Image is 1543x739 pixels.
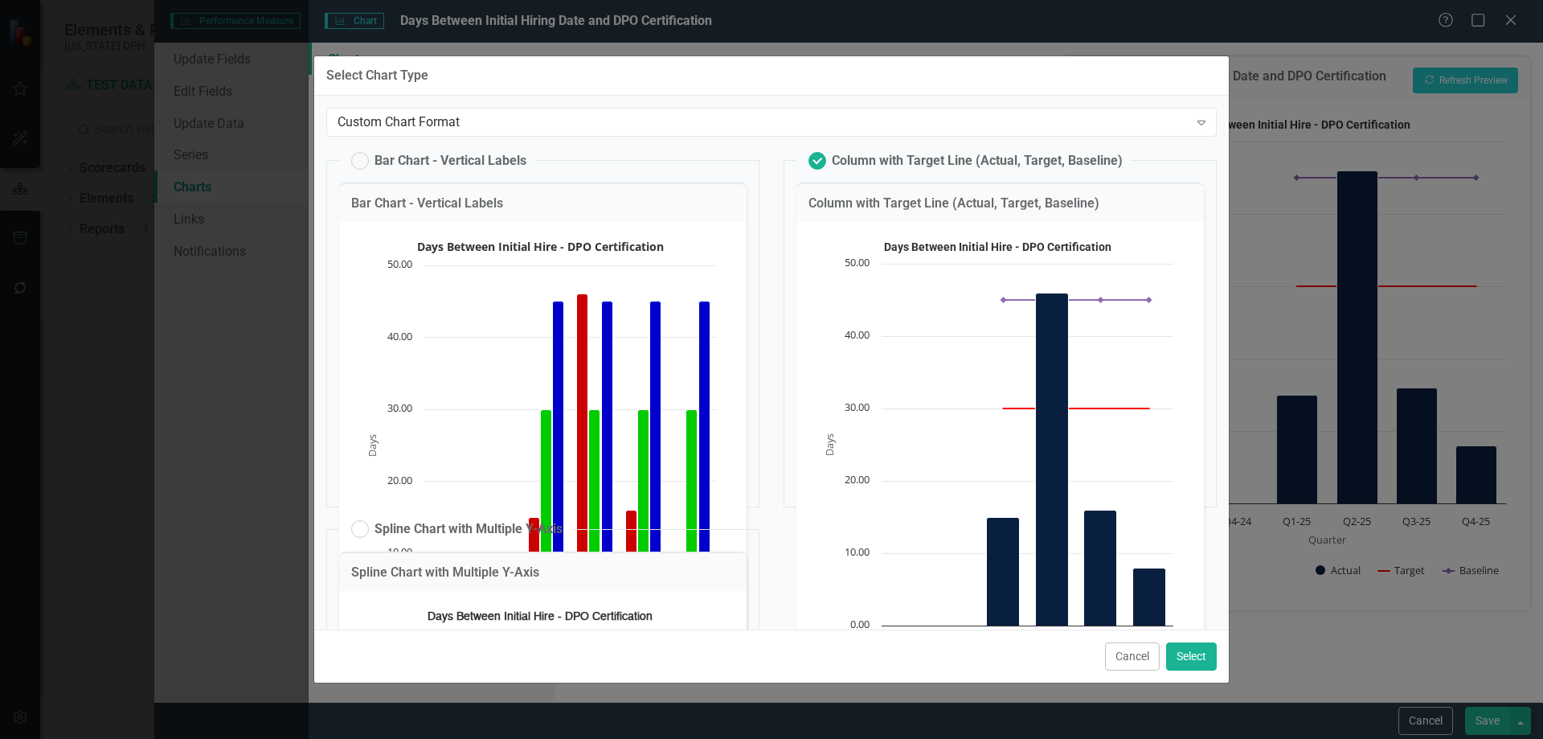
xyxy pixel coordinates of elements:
text: 50.00 [387,257,412,271]
text: 40.00 [387,329,412,343]
path: Q3-25, 30. Target. [638,409,649,626]
button: Cancel [1105,643,1160,671]
text: 10.00 [845,544,870,559]
path: Q2-25, 46. Actual. [1036,293,1069,626]
path: Q3-25, 16. Actual. [626,510,637,626]
path: Q3-25, 45. Baseline. [650,301,661,626]
path: Q1-25, 45. Baseline. [1001,297,1007,303]
path: Q4-25, 45. Baseline. [1146,297,1152,303]
svg: Interactive chart [812,234,1181,716]
path: Q3-25, 16. Actual. [1084,510,1117,626]
svg: Interactive chart [355,234,724,716]
label: Bar Chart - Vertical Labels [351,152,526,170]
text: 30.00 [845,400,870,414]
text: 20.00 [845,472,870,487]
text: Days Between Initial Hire - DPO Certification [884,240,1111,253]
g: Target, series 2 of 3. Line with 6 data points. [906,405,1152,412]
path: Q4-25, 30. Target. [686,409,698,626]
text: 50.00 [845,255,870,269]
div: Days Between Initial Hire - DPO Certification. Highcharts interactive chart. [812,234,1188,716]
path: Q1-25, 30. Target. [541,409,552,626]
g: Baseline, series 3 of 3. Line with 6 data points. [906,297,1152,303]
path: Q1-25, 15. Actual. [987,517,1020,626]
text: Days [822,433,837,456]
path: Q2-25, 45. Baseline. [602,301,613,626]
h3: Bar Chart - Vertical Labels [351,196,735,211]
text: 50.00 [383,629,409,639]
path: Q4-25, 45. Baseline. [699,301,710,626]
div: Select Chart Type [326,68,428,83]
button: Select [1166,643,1217,671]
div: Days Between Initial Hire - DPO Certification. Highcharts interactive chart. [355,234,731,716]
text: Days Between Initial Hire - DPO Certification [428,611,653,623]
text: Days [365,434,379,457]
path: Q2-25, 30. Target. [589,409,600,626]
path: Q3-25, 45. Baseline. [1098,297,1104,303]
text: 0.00 [850,617,870,631]
text: Days Between Initial Hire - DPO Certification [417,239,664,254]
path: Q4-25, 8. Actual. [1133,568,1166,626]
h3: Spline Chart with Multiple Y-Axis [351,565,735,580]
label: Spline Chart with Multiple Y-Axis [351,520,563,538]
text: 20.00 [387,473,412,487]
div: Custom Chart Format [338,113,1189,131]
g: Baseline, bar series 3 of 3 with 6 bars. [448,301,710,626]
path: Q2-25, 46. Actual. [577,294,588,626]
h3: Column with Target Line (Actual, Target, Baseline) [808,196,1192,211]
text: 40.00 [845,327,870,342]
g: Actual, series 1 of 3. Bar series with 6 bars. [906,293,1165,626]
label: Column with Target Line (Actual, Target, Baseline) [808,152,1123,170]
text: 30.00 [387,400,412,415]
path: Q1-25, 45. Baseline. [553,301,564,626]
